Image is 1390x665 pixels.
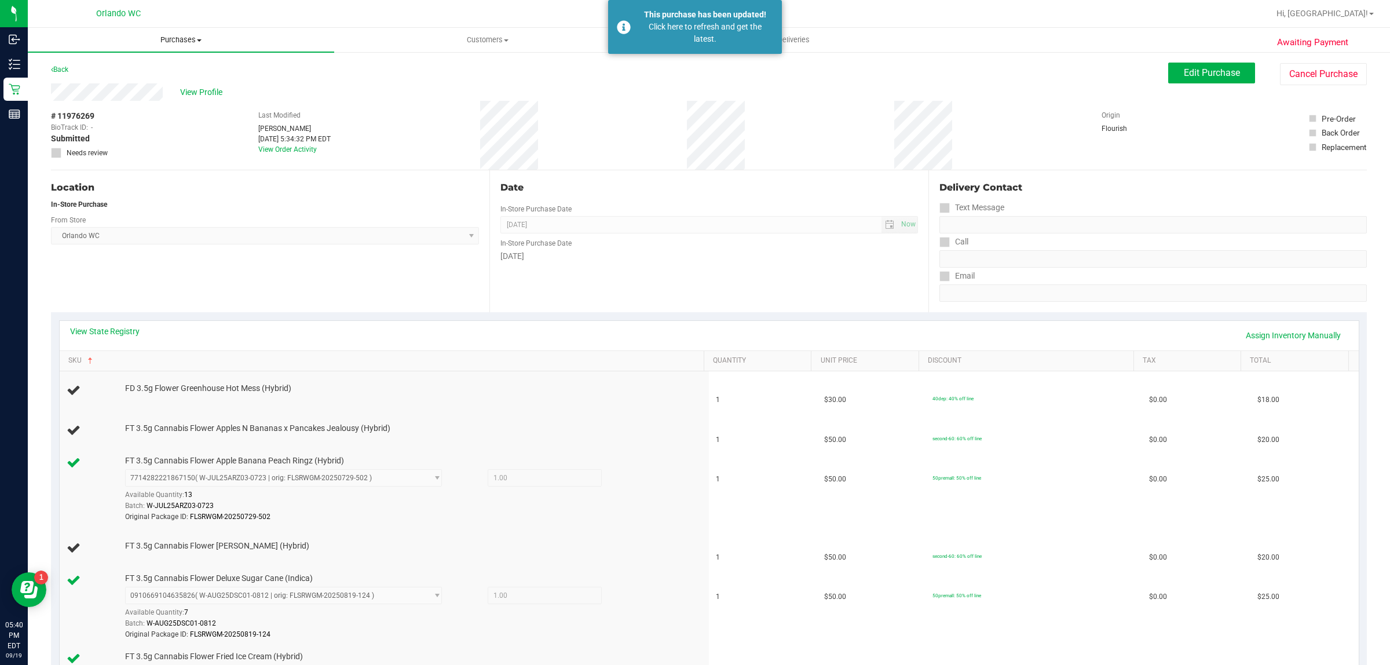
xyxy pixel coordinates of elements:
[1149,552,1167,563] span: $0.00
[51,65,68,74] a: Back
[9,83,20,95] inline-svg: Retail
[939,199,1004,216] label: Text Message
[1102,123,1159,134] div: Flourish
[1276,9,1368,18] span: Hi, [GEOGRAPHIC_DATA]!
[637,21,773,45] div: Click here to refresh and get the latest.
[34,571,48,584] iframe: Resource center unread badge
[1149,591,1167,602] span: $0.00
[713,356,807,366] a: Quantity
[51,122,88,133] span: BioTrack ID:
[1143,356,1237,366] a: Tax
[716,591,720,602] span: 1
[258,145,317,154] a: View Order Activity
[258,134,331,144] div: [DATE] 5:34:32 PM EDT
[125,455,344,466] span: FT 3.5g Cannabis Flower Apple Banana Peach Ringz (Hybrid)
[1257,434,1279,445] span: $20.00
[1280,63,1367,85] button: Cancel Purchase
[1257,552,1279,563] span: $20.00
[762,35,825,45] span: Deliveries
[96,9,141,19] span: Orlando WC
[1250,356,1344,366] a: Total
[258,123,331,134] div: [PERSON_NAME]
[500,250,917,262] div: [DATE]
[190,630,270,638] span: FLSRWGM-20250819-124
[5,651,23,660] p: 09/19
[500,181,917,195] div: Date
[334,28,641,52] a: Customers
[932,436,982,441] span: second-60: 60% off line
[1238,326,1348,345] a: Assign Inventory Manually
[28,28,334,52] a: Purchases
[51,200,107,209] strong: In-Store Purchase
[716,552,720,563] span: 1
[51,215,86,225] label: From Store
[28,35,334,45] span: Purchases
[5,620,23,651] p: 05:40 PM EDT
[1168,63,1255,83] button: Edit Purchase
[1322,113,1356,125] div: Pre-Order
[1257,591,1279,602] span: $25.00
[500,204,572,214] label: In-Store Purchase Date
[939,216,1367,233] input: Format: (999) 999-9999
[9,108,20,120] inline-svg: Reports
[125,573,313,584] span: FT 3.5g Cannabis Flower Deluxe Sugar Cane (Indica)
[939,233,968,250] label: Call
[51,110,94,122] span: # 11976269
[184,608,188,616] span: 7
[821,356,915,366] a: Unit Price
[12,572,46,607] iframe: Resource center
[335,35,640,45] span: Customers
[1257,394,1279,405] span: $18.00
[824,394,846,405] span: $30.00
[824,474,846,485] span: $50.00
[1277,36,1348,49] span: Awaiting Payment
[1322,141,1366,153] div: Replacement
[939,181,1367,195] div: Delivery Contact
[125,630,188,638] span: Original Package ID:
[1149,394,1167,405] span: $0.00
[1322,127,1360,138] div: Back Order
[51,133,90,145] span: Submitted
[1149,474,1167,485] span: $0.00
[9,59,20,70] inline-svg: Inventory
[184,491,192,499] span: 13
[125,604,459,627] div: Available Quantity:
[125,423,390,434] span: FT 3.5g Cannabis Flower Apples N Bananas x Pancakes Jealousy (Hybrid)
[125,619,145,627] span: Batch:
[716,434,720,445] span: 1
[1257,474,1279,485] span: $25.00
[9,34,20,45] inline-svg: Inbound
[500,238,572,249] label: In-Store Purchase Date
[125,540,309,551] span: FT 3.5g Cannabis Flower [PERSON_NAME] (Hybrid)
[125,513,188,521] span: Original Package ID:
[1184,67,1240,78] span: Edit Purchase
[258,110,301,120] label: Last Modified
[932,553,982,559] span: second-60: 60% off line
[824,552,846,563] span: $50.00
[1102,110,1120,120] label: Origin
[716,394,720,405] span: 1
[180,86,226,98] span: View Profile
[939,268,975,284] label: Email
[147,502,214,510] span: W-JUL25ARZ03-0723
[928,356,1129,366] a: Discount
[51,181,479,195] div: Location
[716,474,720,485] span: 1
[932,396,974,401] span: 40dep: 40% off line
[1149,434,1167,445] span: $0.00
[824,434,846,445] span: $50.00
[67,148,108,158] span: Needs review
[91,122,93,133] span: -
[125,651,303,662] span: FT 3.5g Cannabis Flower Fried Ice Cream (Hybrid)
[939,250,1367,268] input: Format: (999) 999-9999
[824,591,846,602] span: $50.00
[147,619,216,627] span: W-AUG25DSC01-0812
[70,326,140,337] a: View State Registry
[190,513,270,521] span: FLSRWGM-20250729-502
[637,9,773,21] div: This purchase has been updated!
[125,502,145,510] span: Batch:
[932,475,981,481] span: 50premall: 50% off line
[68,356,700,366] a: SKU
[641,28,947,52] a: Deliveries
